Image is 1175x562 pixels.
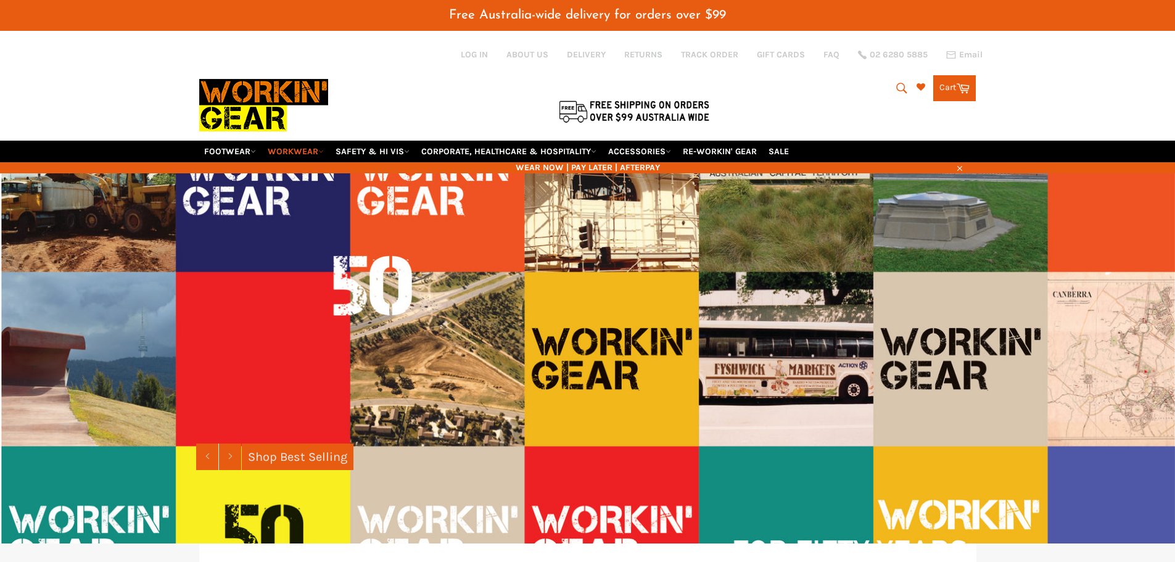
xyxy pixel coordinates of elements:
[567,49,606,60] a: DELIVERY
[681,49,738,60] a: TRACK ORDER
[557,98,711,124] img: Flat $9.95 shipping Australia wide
[199,141,261,162] a: FOOTWEAR
[331,141,414,162] a: SAFETY & HI VIS
[449,9,726,22] span: Free Australia-wide delivery for orders over $99
[199,162,976,173] span: WEAR NOW | PAY LATER | AFTERPAY
[959,51,983,59] span: Email
[757,49,805,60] a: GIFT CARDS
[199,70,328,140] img: Workin Gear leaders in Workwear, Safety Boots, PPE, Uniforms. Australia's No.1 in Workwear
[823,49,839,60] a: FAQ
[416,141,601,162] a: CORPORATE, HEALTHCARE & HOSPITALITY
[678,141,762,162] a: RE-WORKIN' GEAR
[603,141,676,162] a: ACCESSORIES
[506,49,548,60] a: ABOUT US
[946,50,983,60] a: Email
[933,75,976,101] a: Cart
[461,49,488,60] a: Log in
[870,51,928,59] span: 02 6280 5885
[242,444,353,470] a: Shop Best Selling
[764,141,794,162] a: SALE
[858,51,928,59] a: 02 6280 5885
[624,49,662,60] a: RETURNS
[263,141,329,162] a: WORKWEAR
